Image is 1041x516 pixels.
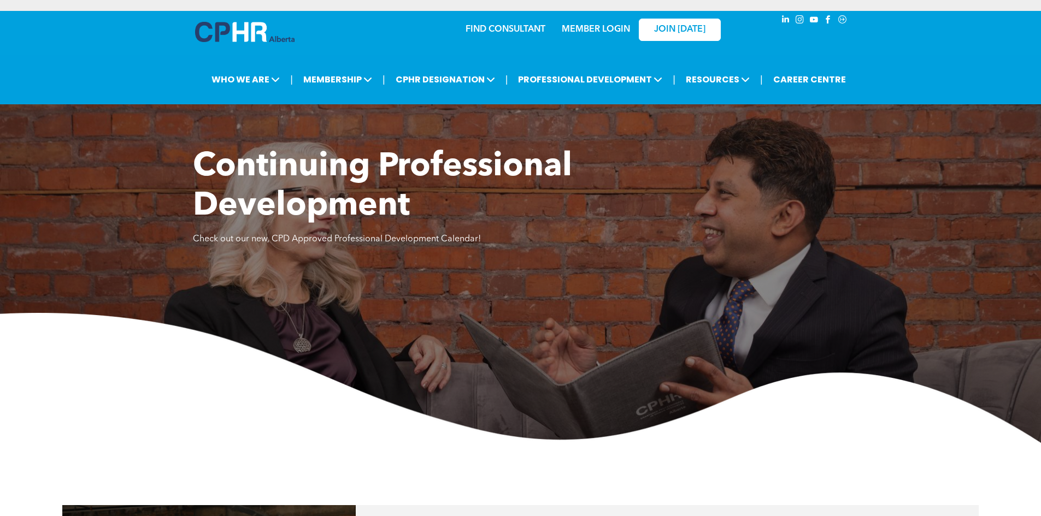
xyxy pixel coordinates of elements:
[822,14,834,28] a: facebook
[466,25,545,34] a: FIND CONSULTANT
[837,14,849,28] a: Social network
[505,68,508,91] li: |
[195,22,295,42] img: A blue and white logo for cp alberta
[808,14,820,28] a: youtube
[673,68,675,91] li: |
[794,14,806,28] a: instagram
[290,68,293,91] li: |
[392,69,498,90] span: CPHR DESIGNATION
[760,68,763,91] li: |
[208,69,283,90] span: WHO WE ARE
[193,235,481,244] span: Check out our new, CPD Approved Professional Development Calendar!
[300,69,375,90] span: MEMBERSHIP
[780,14,792,28] a: linkedin
[639,19,721,41] a: JOIN [DATE]
[683,69,753,90] span: RESOURCES
[193,151,572,223] span: Continuing Professional Development
[515,69,666,90] span: PROFESSIONAL DEVELOPMENT
[562,25,630,34] a: MEMBER LOGIN
[770,69,849,90] a: CAREER CENTRE
[654,25,705,35] span: JOIN [DATE]
[383,68,385,91] li: |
